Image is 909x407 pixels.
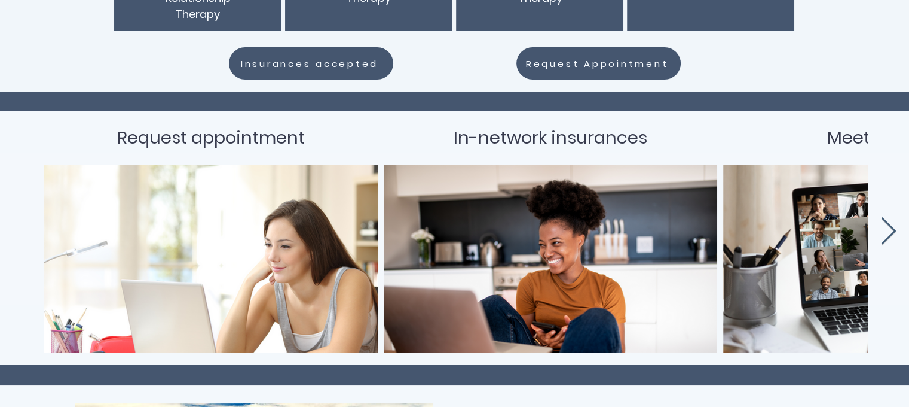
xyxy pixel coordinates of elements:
[454,126,647,150] span: In-network insurances
[44,165,378,353] img: Request an appointment
[117,126,305,150] span: Request appointment
[526,57,668,71] span: Request Appointment
[229,47,393,80] a: Insurances accepted
[880,217,897,247] button: Next Item
[241,57,378,71] span: Insurances accepted
[516,47,681,80] a: Request Appointment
